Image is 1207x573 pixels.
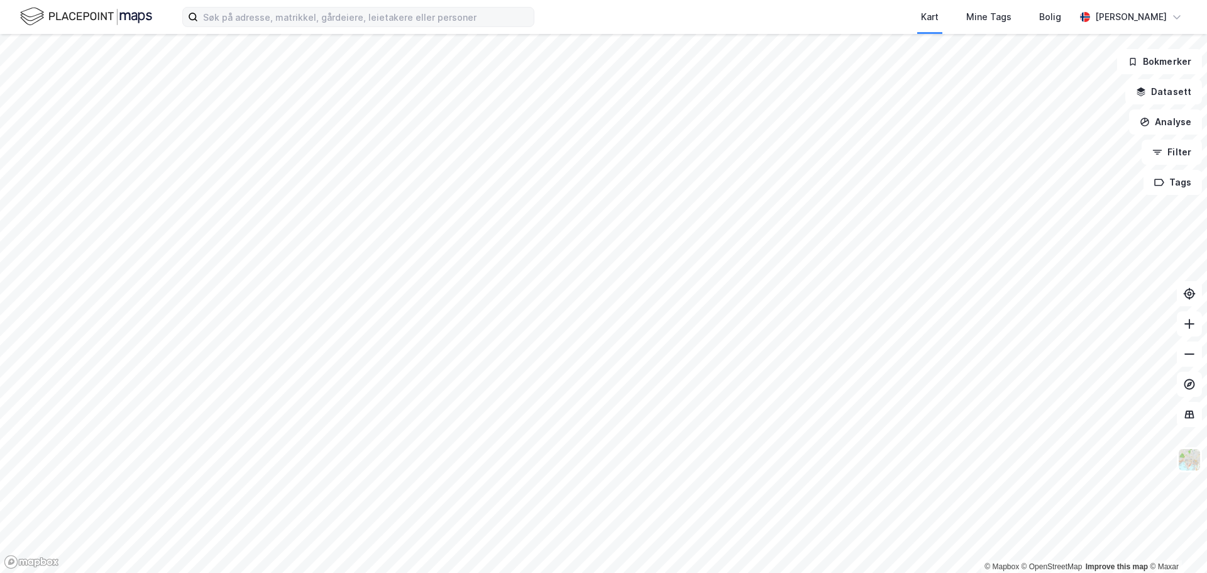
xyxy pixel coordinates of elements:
input: Søk på adresse, matrikkel, gårdeiere, leietakere eller personer [198,8,534,26]
div: Kart [921,9,939,25]
img: logo.f888ab2527a4732fd821a326f86c7f29.svg [20,6,152,28]
div: Kontrollprogram for chat [1144,513,1207,573]
div: Mine Tags [966,9,1011,25]
div: [PERSON_NAME] [1095,9,1167,25]
iframe: Chat Widget [1144,513,1207,573]
div: Bolig [1039,9,1061,25]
